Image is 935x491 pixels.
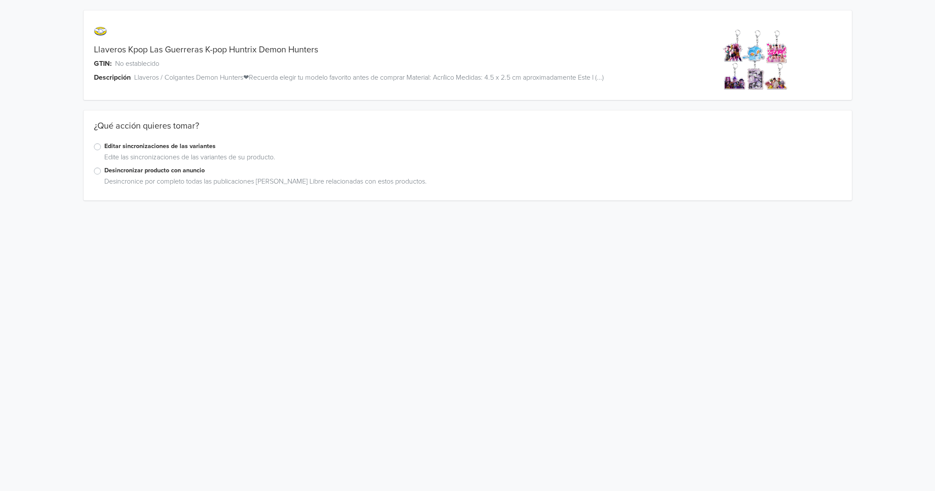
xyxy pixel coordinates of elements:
[723,28,788,93] img: product_image
[115,58,159,69] span: No establecido
[101,152,841,166] div: Edite las sincronizaciones de las variantes de su producto.
[84,121,852,142] div: ¿Qué acción quieres tomar?
[94,45,318,55] a: Llaveros Kpop Las Guerreras K-pop Huntrix Demon Hunters
[134,72,604,83] span: Llaveros / Colgantes Demon Hunters❤Recuerda elegir tu modelo favorito antes de comprar Material: ...
[104,166,841,175] label: Desincronizar producto con anuncio
[104,142,841,151] label: Editar sincronizaciones de las variantes
[94,58,112,69] span: GTIN:
[101,176,841,190] div: Desincronice por completo todas las publicaciones [PERSON_NAME] Libre relacionadas con estos prod...
[94,72,131,83] span: Descripción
